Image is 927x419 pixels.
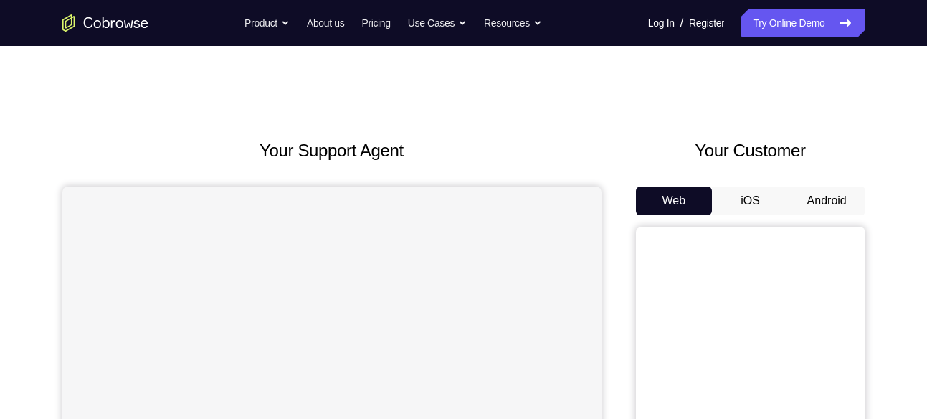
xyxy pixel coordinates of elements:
[648,9,675,37] a: Log In
[62,14,148,32] a: Go to the home page
[636,138,865,164] h2: Your Customer
[712,187,789,215] button: iOS
[361,9,390,37] a: Pricing
[636,187,713,215] button: Web
[789,187,865,215] button: Android
[689,9,724,37] a: Register
[680,14,683,32] span: /
[244,9,290,37] button: Product
[408,9,467,37] button: Use Cases
[307,9,344,37] a: About us
[62,138,602,164] h2: Your Support Agent
[484,9,542,37] button: Resources
[741,9,865,37] a: Try Online Demo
